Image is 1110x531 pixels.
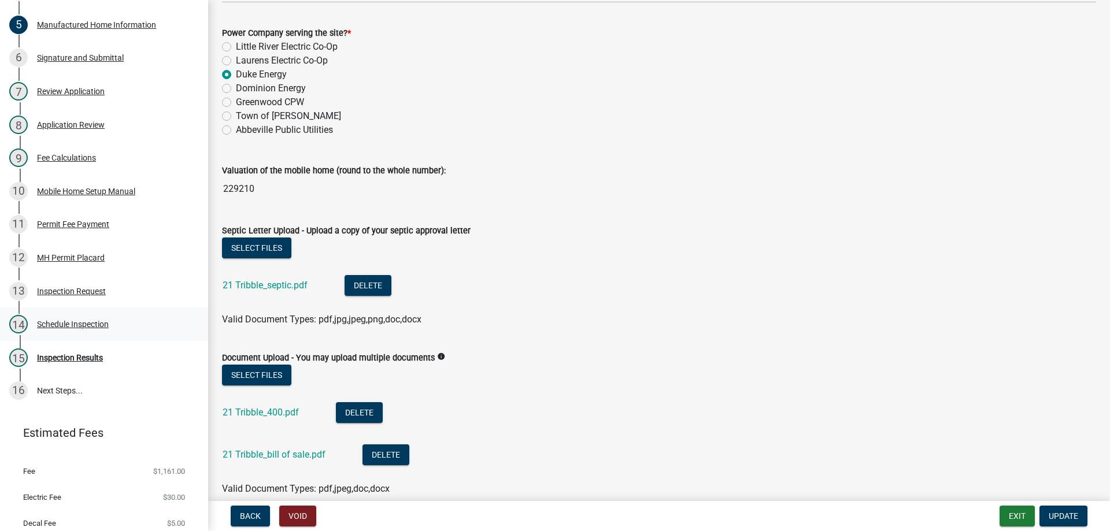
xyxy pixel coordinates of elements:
[9,82,28,101] div: 7
[37,154,96,162] div: Fee Calculations
[236,40,338,54] label: Little River Electric Co-Op
[345,275,391,296] button: Delete
[231,506,270,526] button: Back
[167,519,185,527] span: $5.00
[223,449,325,460] a: 21 Tribble_bill of sale.pdf
[23,519,56,527] span: Decal Fee
[9,49,28,67] div: 6
[362,444,409,465] button: Delete
[236,68,287,81] label: Duke Energy
[23,493,61,501] span: Electric Fee
[37,320,109,328] div: Schedule Inspection
[236,109,341,123] label: Town of [PERSON_NAME]
[345,281,391,292] wm-modal-confirm: Delete Document
[9,348,28,367] div: 15
[153,467,185,475] span: $1,161.00
[37,54,124,62] div: Signature and Submittal
[222,365,291,385] button: Select files
[362,450,409,461] wm-modal-confirm: Delete Document
[37,287,106,295] div: Inspection Request
[37,187,135,195] div: Mobile Home Setup Manual
[222,354,435,362] label: Document Upload - You may upload multiple documents
[240,511,261,521] span: Back
[222,167,446,175] label: Valuation of the mobile home (round to the whole number):
[222,227,471,235] label: Septic Letter Upload - Upload a copy of your septic approval letter
[9,182,28,200] div: 10
[9,315,28,333] div: 14
[437,352,445,361] i: info
[37,121,105,129] div: Application Review
[9,148,28,167] div: 9
[223,280,308,291] a: 21 Tribble_septic.pdf
[163,493,185,501] span: $30.00
[9,421,190,444] a: Estimated Fees
[222,314,421,325] span: Valid Document Types: pdf,jpg,jpeg,png,doc,docx
[336,402,383,423] button: Delete
[222,29,351,38] label: Power Company serving the site?
[336,408,383,419] wm-modal-confirm: Delete Document
[222,237,291,258] button: Select files
[236,95,304,109] label: Greenwood CPW
[37,220,109,228] div: Permit Fee Payment
[279,506,316,526] button: Void
[223,407,299,418] a: 21 Tribble_400.pdf
[236,81,306,95] label: Dominion Energy
[236,54,328,68] label: Laurens Electric Co-Op
[9,215,28,233] div: 11
[9,116,28,134] div: 8
[9,282,28,300] div: 13
[37,21,156,29] div: Manufactured Home Information
[37,354,103,362] div: Inspection Results
[9,248,28,267] div: 12
[23,467,35,475] span: Fee
[1049,511,1078,521] span: Update
[37,87,105,95] div: Review Application
[222,483,390,494] span: Valid Document Types: pdf,jpeg,doc,docx
[1039,506,1087,526] button: Update
[1000,506,1035,526] button: Exit
[236,123,333,137] label: Abbeville Public Utilities
[9,16,28,34] div: 5
[37,254,105,262] div: MH Permit Placard
[9,381,28,400] div: 16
